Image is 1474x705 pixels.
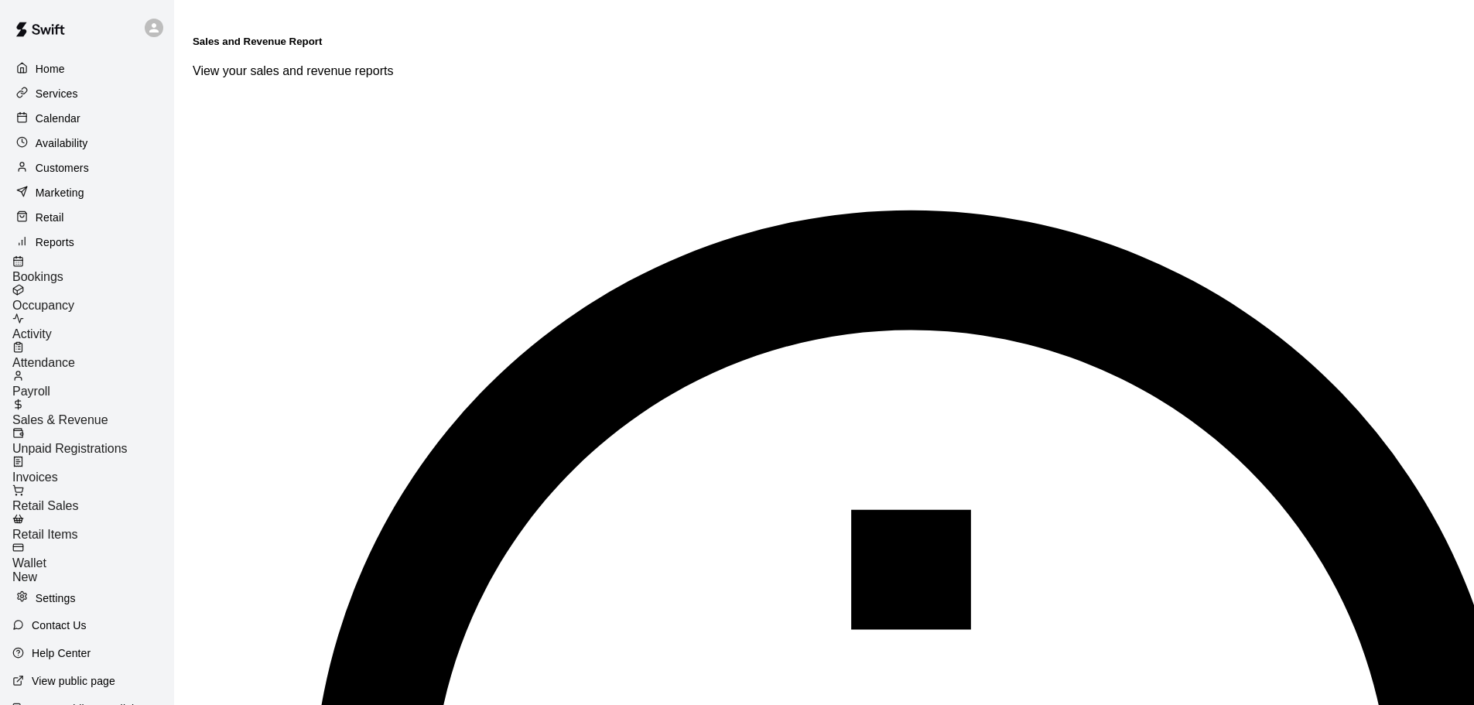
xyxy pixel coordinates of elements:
span: Bookings [12,270,63,283]
span: New [12,570,37,584]
p: Home [36,61,65,77]
p: Settings [36,590,76,606]
span: Unpaid Registrations [12,442,128,455]
a: Attendance [12,341,174,370]
p: Reports [36,234,74,250]
p: Availability [36,135,88,151]
p: Marketing [36,185,84,200]
p: Calendar [36,111,80,126]
a: Activity [12,313,174,341]
span: Sales & Revenue [12,413,108,426]
a: Bookings [12,255,174,284]
span: Retail Items [12,528,77,541]
a: Occupancy [12,284,174,313]
a: Services [12,82,162,105]
span: Occupancy [12,299,74,312]
a: Home [12,57,162,80]
a: Payroll [12,370,174,399]
span: Retail Sales [12,499,78,512]
p: Customers [36,160,89,176]
span: Wallet [12,556,46,570]
span: Attendance [12,356,75,369]
span: Activity [12,327,52,341]
a: Reports [12,231,162,254]
span: Payroll [12,385,50,398]
a: Settings [12,587,162,610]
p: Contact Us [32,618,87,633]
p: Services [36,86,78,101]
p: Retail [36,210,64,225]
a: Customers [12,156,162,180]
a: Sales & Revenue [12,399,174,427]
a: Calendar [12,107,162,130]
a: Availability [12,132,162,155]
a: Retail [12,206,162,229]
span: Invoices [12,471,58,484]
p: Help Center [32,645,91,661]
a: Unpaid Registrations [12,427,174,456]
a: Retail Items [12,513,174,542]
a: Retail Sales [12,484,174,513]
a: Invoices [12,456,174,484]
a: WalletNew [12,542,174,584]
p: View public page [32,673,115,689]
a: Marketing [12,181,162,204]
